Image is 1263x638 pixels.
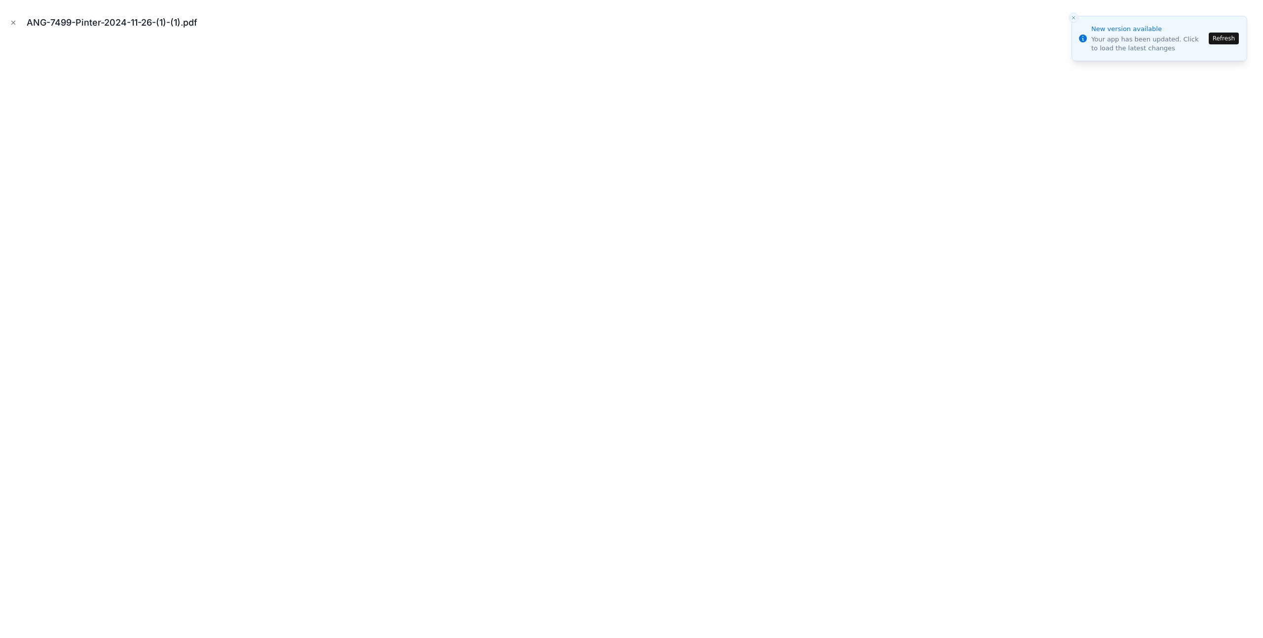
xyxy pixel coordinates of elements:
[27,16,205,30] div: ANG-7499-Pinter-2024-11-26-(1)-(1).pdf
[1091,35,1206,53] div: Your app has been updated. Click to load the latest changes
[1209,33,1239,44] button: Refresh
[8,17,19,28] button: Close modal
[1069,13,1078,23] button: Close toast
[8,41,1255,630] iframe: pdf-iframe
[1091,24,1206,34] div: New version available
